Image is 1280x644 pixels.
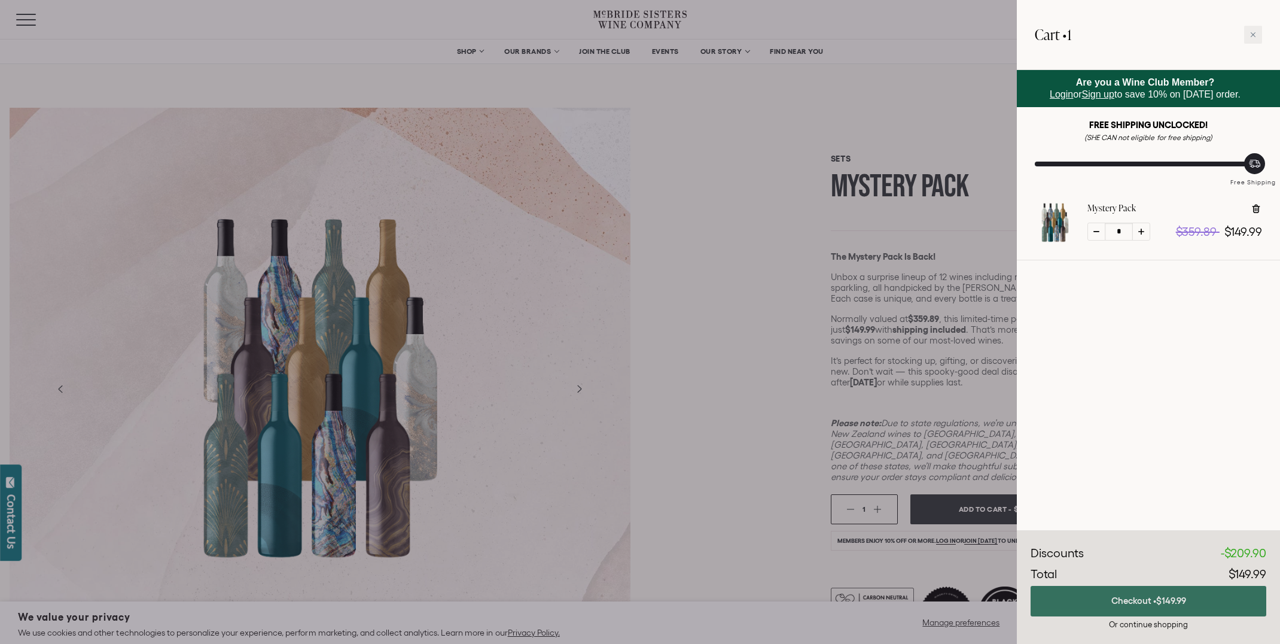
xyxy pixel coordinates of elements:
[1082,89,1114,99] a: Sign up
[1035,232,1075,245] a: Mystery Pack
[1156,596,1186,606] span: $149.99
[1035,18,1071,51] h2: Cart •
[1050,89,1073,99] a: Login
[1224,546,1266,560] span: $209.90
[1224,225,1262,238] span: $149.99
[1031,566,1057,584] div: Total
[1229,567,1266,581] span: $149.99
[1176,225,1217,238] span: $359.89
[1050,77,1241,99] span: or to save 10% on [DATE] order.
[1076,77,1215,87] strong: Are you a Wine Club Member?
[1221,545,1266,563] div: -
[1031,586,1266,616] button: Checkout •$149.99
[1067,25,1071,44] span: 1
[1089,120,1208,130] strong: FREE SHIPPING UNCLOCKED!
[1087,202,1136,214] a: Mystery Pack
[1226,166,1280,187] div: Free Shipping
[1084,133,1212,141] em: (SHE CAN not eligible for free shipping)
[1031,619,1266,630] div: Or continue shopping
[1031,545,1084,563] div: Discounts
